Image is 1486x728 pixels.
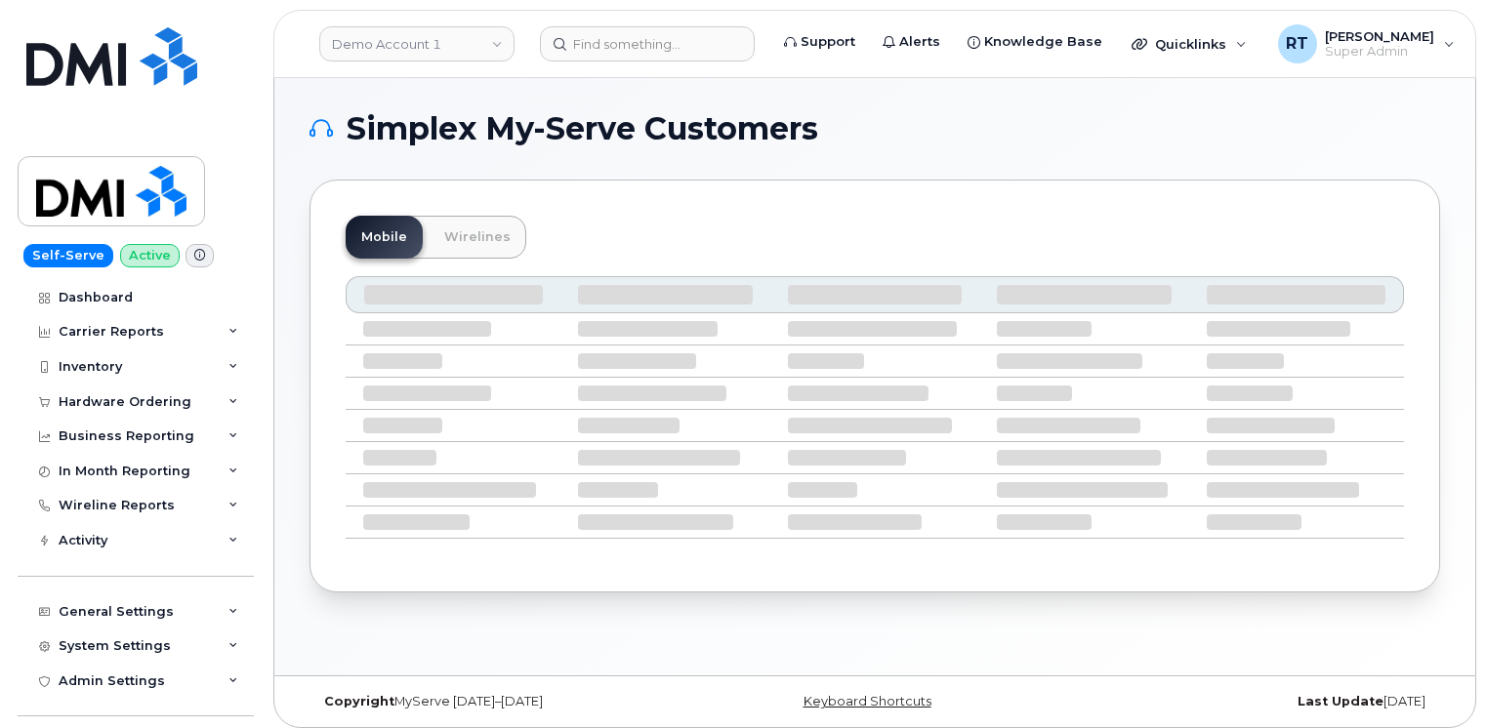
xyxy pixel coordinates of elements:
a: Wirelines [429,216,526,259]
strong: Copyright [324,694,394,708]
div: MyServe [DATE]–[DATE] [310,694,686,709]
a: Keyboard Shortcuts [804,694,931,708]
a: Mobile [346,216,423,259]
div: [DATE] [1063,694,1440,709]
strong: Last Update [1298,694,1383,708]
span: Simplex My-Serve Customers [347,114,818,143]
